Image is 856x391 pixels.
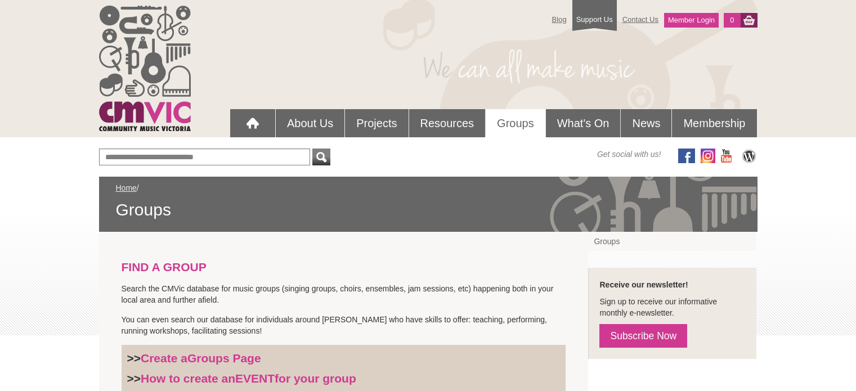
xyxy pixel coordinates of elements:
p: You can even search our database for individuals around [PERSON_NAME] who have skills to offer: t... [122,314,566,336]
a: Subscribe Now [599,324,687,348]
a: Member Login [664,13,719,28]
div: / [116,182,741,221]
strong: Groups Page [187,352,261,365]
h3: >> [127,371,561,386]
a: 0 [724,13,740,28]
span: Groups [116,199,741,221]
a: Resources [409,109,486,137]
a: About Us [276,109,344,137]
a: Membership [672,109,756,137]
a: Groups [486,109,545,137]
h3: >> [127,351,561,366]
span: Get social with us! [597,149,661,160]
strong: Receive our newsletter! [599,280,688,289]
a: Create aGroups Page [141,352,261,365]
a: Home [116,183,137,192]
a: How to create anEVENTfor your group [141,372,356,385]
a: News [621,109,671,137]
a: What's On [546,109,621,137]
strong: FIND A GROUP [122,260,207,273]
p: Search the CMVic database for music groups (singing groups, choirs, ensembles, jam sessions, etc)... [122,283,566,305]
a: Blog [546,10,572,29]
a: Projects [345,109,408,137]
a: Groups [588,232,756,251]
p: Sign up to receive our informative monthly e-newsletter. [599,296,745,318]
img: cmvic_logo.png [99,6,191,131]
a: Contact Us [617,10,664,29]
img: icon-instagram.png [701,149,715,163]
strong: EVENT [235,372,275,385]
img: CMVic Blog [741,149,758,163]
